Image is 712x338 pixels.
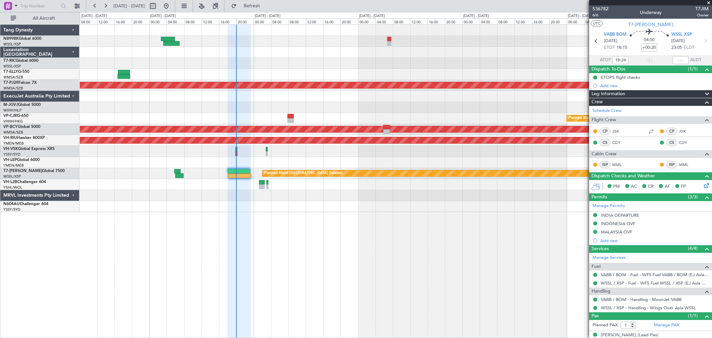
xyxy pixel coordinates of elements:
[359,13,385,19] div: [DATE] - [DATE]
[673,56,689,64] input: --:--
[271,18,288,24] div: 04:00
[358,18,376,24] div: 00:00
[393,18,410,24] div: 08:00
[3,147,55,151] a: VH-VSKGlobal Express XRS
[604,31,627,38] span: VABB BOM
[549,18,567,24] div: 20:00
[288,18,306,24] div: 08:00
[600,238,709,243] div: Add new
[3,86,23,91] a: WMSA/SZB
[600,57,611,63] span: ATOT
[592,322,618,329] label: Planned PAX
[591,20,603,26] button: UTC
[219,18,236,24] div: 16:00
[3,108,22,113] a: WIHH/HLP
[591,312,599,320] span: Pax
[114,18,132,24] div: 16:00
[3,81,37,85] a: T7-PJ29Falcon 7X
[631,183,637,190] span: AC
[601,297,682,302] a: VABB / BOM - Handling - MoonJet VABB
[3,152,20,157] a: YSSY/SYD
[3,59,38,63] a: T7-RICGlobal 6000
[567,18,584,24] div: 00:00
[202,18,219,24] div: 12:00
[3,136,17,140] span: VH-RIU
[592,12,609,18] span: 6/6
[601,221,635,226] div: INDONESIA OVF
[591,116,616,124] span: Flight Crew
[497,18,514,24] div: 08:00
[592,255,626,261] a: Manage Services
[584,18,602,24] div: 04:00
[612,140,627,146] a: CDY
[3,163,24,168] a: YMEN/MEB
[679,128,694,134] a: JSK
[323,18,340,24] div: 16:00
[463,13,489,19] div: [DATE] - [DATE]
[410,18,428,24] div: 12:00
[613,183,620,190] span: PM
[604,38,618,44] span: [DATE]
[113,3,145,9] span: [DATE] - [DATE]
[591,90,625,98] span: Leg Information
[600,83,709,89] div: Add new
[591,263,601,271] span: Fuel
[3,75,23,80] a: WMSA/SZB
[3,103,18,107] span: M-JGVJ
[591,288,611,295] span: Handling
[679,140,694,146] a: CDY
[644,37,655,43] span: 04:50
[654,322,679,329] a: Manage PAX
[592,5,609,12] span: 536782
[601,229,632,235] div: MALAYSIA OVF
[254,18,271,24] div: 00:00
[3,141,24,146] a: YMEN/MEB
[600,128,611,135] div: CP
[97,18,114,24] div: 12:00
[480,18,497,24] div: 04:00
[150,13,176,19] div: [DATE] - [DATE]
[80,18,97,24] div: 08:00
[3,37,19,41] span: N8998K
[612,128,627,134] a: JSK
[236,18,254,24] div: 20:00
[445,18,462,24] div: 20:00
[600,161,611,168] div: ISP
[255,13,280,19] div: [DATE] - [DATE]
[568,113,680,123] div: Planned Maint [GEOGRAPHIC_DATA] ([GEOGRAPHIC_DATA] Intl)
[184,18,202,24] div: 08:00
[3,37,41,41] a: N8998KGlobal 6000
[81,13,107,19] div: [DATE] - [DATE]
[3,174,21,179] a: WSSL/XSP
[264,168,342,178] div: Planned Maint [GEOGRAPHIC_DATA] (Seletar)
[132,18,149,24] div: 20:00
[568,13,594,19] div: [DATE] - [DATE]
[684,44,694,51] span: ELDT
[3,158,17,162] span: VH-LEP
[3,114,17,118] span: VP-CJR
[3,136,45,140] a: VH-RIUHawker 800XP
[665,183,670,190] span: AF
[601,305,696,311] a: WSSL / XSP - Handling - Wings Over Asia WSSL
[376,18,393,24] div: 04:00
[3,185,22,190] a: YSHL/WOL
[3,180,17,184] span: VH-L2B
[679,162,694,168] a: MML
[601,280,709,286] a: WSSL / XSP - Fuel - WFS Fuel WSSL / XSP (EJ Asia Only)
[3,119,23,124] a: VHHH/HKG
[3,169,42,173] span: T7-[PERSON_NAME]
[3,103,41,107] a: M-JGVJGlobal 5000
[591,193,607,201] span: Permits
[167,18,184,24] div: 04:00
[340,18,358,24] div: 20:00
[671,38,685,44] span: [DATE]
[306,18,323,24] div: 12:00
[3,125,40,129] a: VP-BCYGlobal 5000
[7,13,72,24] button: All Aircraft
[3,158,40,162] a: VH-LEPGlobal 6000
[3,64,21,69] a: WSSL/XSP
[3,81,18,85] span: T7-PJ29
[20,1,59,11] input: Trip Number
[3,169,65,173] a: T7-[PERSON_NAME]Global 7500
[688,312,698,319] span: (1/1)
